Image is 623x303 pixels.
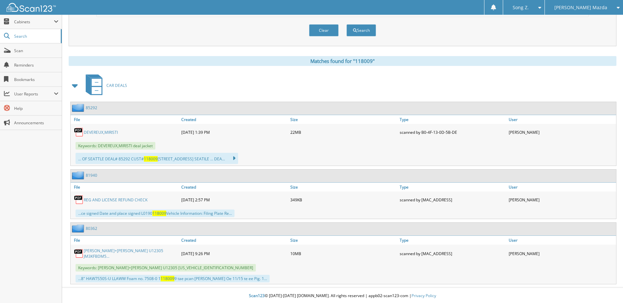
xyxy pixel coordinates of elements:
[289,236,398,245] a: Size
[7,3,56,12] img: scan123-logo-white.svg
[346,24,376,36] button: Search
[14,62,58,68] span: Reminders
[507,183,616,192] a: User
[76,142,155,150] span: Keywords: DEVEREUX,MIRISTI deal jacket
[507,236,616,245] a: User
[76,153,238,164] div: ... OF SEATTLE DEAL# 85292 CUST# [STREET_ADDRESS] SEATILE ... DEA...
[84,248,178,259] a: [PERSON_NAME]+[PERSON_NAME] U12305 JM3KFBDM5...
[507,193,616,206] div: [PERSON_NAME]
[74,127,84,137] img: PDF.png
[84,130,118,135] a: DEVEREUX,MIRISTI
[72,104,86,112] img: folder2.png
[74,249,84,258] img: PDF.png
[76,275,270,282] div: ...8" HAW7S50S-U LLAWW Foam no. 7508-0 1 9 tae pcan [PERSON_NAME] Oe 11/15 te ee Pig. 1...
[507,246,616,261] div: [PERSON_NAME]
[289,246,398,261] div: 10MB
[152,211,166,216] span: 118009
[180,126,289,139] div: [DATE] 1:39 PM
[507,115,616,124] a: User
[289,126,398,139] div: 22MB
[71,115,180,124] a: File
[14,91,54,97] span: User Reports
[14,19,54,25] span: Cabinets
[398,246,507,261] div: scanned by [MAC_ADDRESS]
[398,115,507,124] a: Type
[507,126,616,139] div: [PERSON_NAME]
[69,56,616,66] div: Matches found for "118009"
[180,115,289,124] a: Created
[71,183,180,192] a: File
[309,24,339,36] button: Clear
[14,33,57,39] span: Search
[161,276,174,281] span: 118009
[180,193,289,206] div: [DATE] 2:57 PM
[289,193,398,206] div: 349KB
[412,293,436,298] a: Privacy Policy
[86,226,97,231] a: 80362
[513,6,529,10] span: Song Z.
[14,48,58,53] span: Scan
[554,6,607,10] span: [PERSON_NAME] Mazda
[14,120,58,126] span: Announcements
[398,126,507,139] div: scanned by B0-4F-13-0D-5B-DE
[106,83,127,88] span: CAR DEALS
[144,156,158,162] span: 118009
[86,172,97,178] a: 81940
[398,183,507,192] a: Type
[72,224,86,232] img: folder2.png
[84,197,147,203] a: REG AND LICENSE REFUND CHECK
[398,193,507,206] div: scanned by [MAC_ADDRESS]
[72,171,86,179] img: folder2.png
[82,72,127,98] a: CAR DEALS
[289,115,398,124] a: Size
[74,195,84,205] img: PDF.png
[76,210,234,217] div: ...ce signed Date and place signed L0190 Vehicle Information: Filing Plate Re...
[71,236,180,245] a: File
[398,236,507,245] a: Type
[249,293,265,298] span: Scan123
[289,183,398,192] a: Size
[180,246,289,261] div: [DATE] 9:26 PM
[180,183,289,192] a: Created
[86,105,97,111] a: 85292
[14,106,58,111] span: Help
[76,264,256,272] span: Keywords: [PERSON_NAME]+[PERSON_NAME] U12305 [US_VEHICLE_IDENTIFICATION_NUMBER]
[14,77,58,82] span: Bookmarks
[180,236,289,245] a: Created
